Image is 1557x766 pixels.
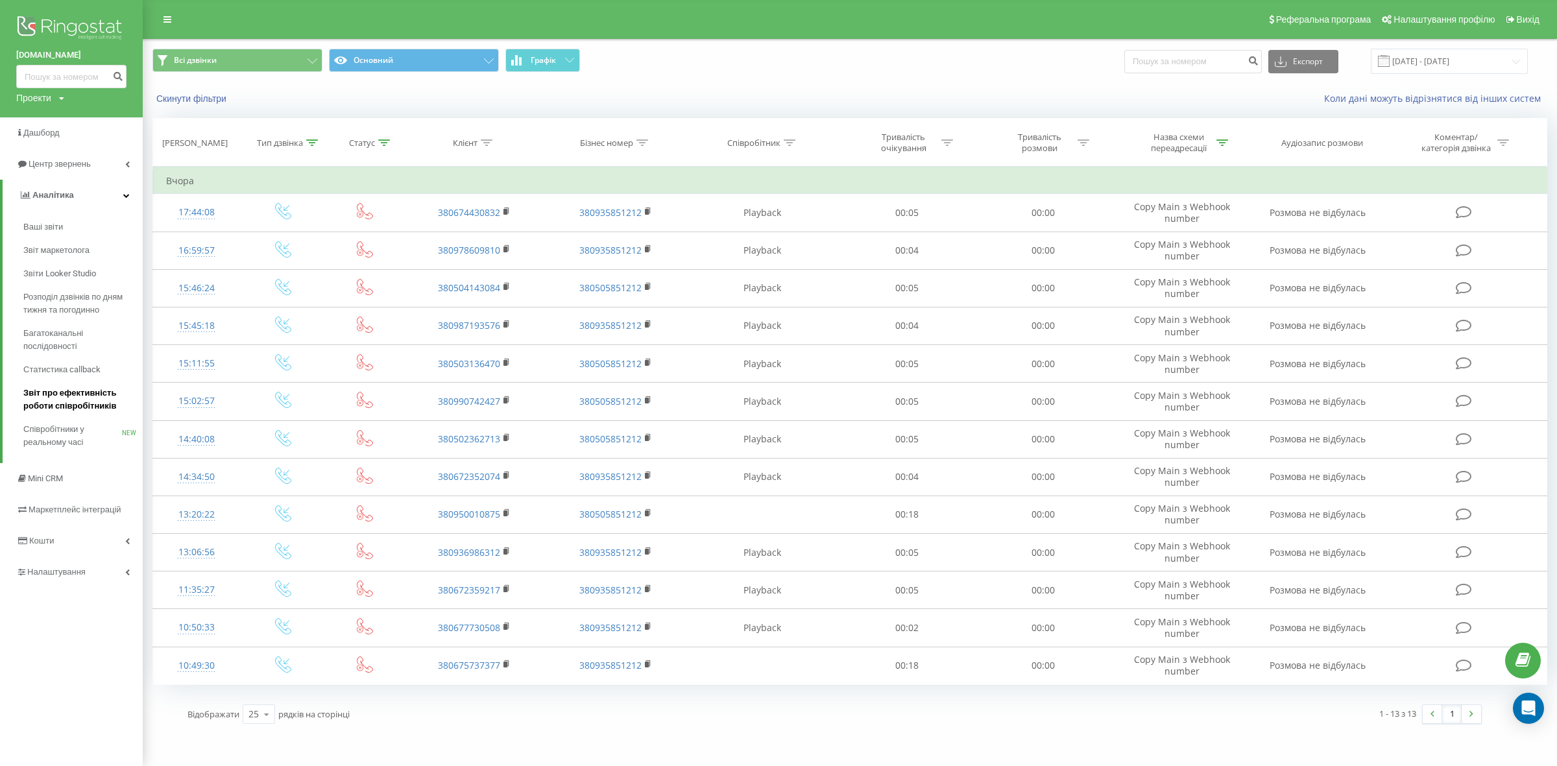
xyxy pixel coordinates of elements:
td: 00:05 [839,345,975,383]
span: Розмова не відбулась [1270,357,1366,370]
span: Звіт про ефективність роботи співробітників [23,387,136,413]
td: 00:05 [839,420,975,458]
a: Звіт про ефективність роботи співробітників [23,381,143,418]
a: 380505851212 [579,281,642,294]
div: Статус [349,138,375,149]
td: 00:00 [975,269,1111,307]
div: 16:59:57 [166,238,227,263]
td: 00:18 [839,647,975,684]
span: Розмова не відбулась [1270,206,1366,219]
td: 00:00 [975,458,1111,496]
span: Дашборд [23,128,60,138]
td: 00:00 [975,420,1111,458]
span: Розподіл дзвінків по дням тижня та погодинно [23,291,136,317]
td: Playback [686,383,839,420]
span: Розмова не відбулась [1270,319,1366,331]
div: Проекти [16,91,51,104]
a: 380504143084 [438,281,500,294]
input: Пошук за номером [1124,50,1262,73]
td: 00:00 [975,571,1111,609]
span: Центр звернень [29,159,91,169]
td: Copy Main з Webhook number [1111,420,1253,458]
td: Playback [686,458,839,496]
span: Кошти [29,536,54,545]
td: 00:00 [975,194,1111,232]
span: Розмова не відбулась [1270,508,1366,520]
span: Розмова не відбулась [1270,281,1366,294]
a: 380502362713 [438,433,500,445]
span: Маркетплейс інтеграцій [29,505,121,514]
span: Розмова не відбулась [1270,621,1366,634]
td: Playback [686,571,839,609]
button: Всі дзвінки [152,49,322,72]
span: Звіт маркетолога [23,244,90,257]
a: Багатоканальні послідовності [23,322,143,358]
td: Copy Main з Webhook number [1111,458,1253,496]
div: Коментар/категорія дзвінка [1418,132,1494,154]
td: 00:05 [839,534,975,571]
a: [DOMAIN_NAME] [16,49,127,62]
a: 380505851212 [579,508,642,520]
td: Copy Main з Webhook number [1111,383,1253,420]
div: 10:50:33 [166,615,227,640]
span: Розмова не відбулась [1270,395,1366,407]
td: Playback [686,232,839,269]
a: 380935851212 [579,470,642,483]
td: 00:00 [975,345,1111,383]
td: Playback [686,345,839,383]
div: 17:44:08 [166,200,227,225]
td: 00:00 [975,383,1111,420]
div: 14:34:50 [166,464,227,490]
a: Коли дані можуть відрізнятися вiд інших систем [1324,92,1547,104]
td: 00:02 [839,609,975,647]
div: Тип дзвінка [257,138,303,149]
a: Звіт маркетолога [23,239,143,262]
td: 00:04 [839,307,975,344]
span: Статистика callback [23,363,101,376]
a: 380935851212 [579,546,642,558]
div: 15:11:55 [166,351,227,376]
a: 380935851212 [579,621,642,634]
a: 380672359217 [438,584,500,596]
span: Розмова не відбулась [1270,659,1366,671]
a: 380987193576 [438,319,500,331]
td: 00:05 [839,194,975,232]
img: Ringostat logo [16,13,127,45]
span: Реферальна програма [1276,14,1371,25]
span: Графік [531,56,556,65]
td: Copy Main з Webhook number [1111,496,1253,533]
div: Назва схеми переадресації [1144,132,1213,154]
td: Copy Main з Webhook number [1111,345,1253,383]
td: Playback [686,534,839,571]
a: 380936986312 [438,546,500,558]
span: Вихід [1517,14,1539,25]
a: 380990742427 [438,395,500,407]
td: Copy Main з Webhook number [1111,571,1253,609]
a: 380505851212 [579,357,642,370]
div: Співробітник [727,138,780,149]
td: Copy Main з Webhook number [1111,534,1253,571]
div: 13:06:56 [166,540,227,565]
div: 15:46:24 [166,276,227,301]
span: Розмова не відбулась [1270,244,1366,256]
td: Playback [686,609,839,647]
td: Playback [686,194,839,232]
td: 00:00 [975,609,1111,647]
td: 00:00 [975,534,1111,571]
td: 00:05 [839,571,975,609]
button: Графік [505,49,580,72]
td: 00:04 [839,458,975,496]
span: Розмова не відбулась [1270,546,1366,558]
td: 00:00 [975,232,1111,269]
span: Розмова не відбулась [1270,433,1366,445]
div: 15:02:57 [166,389,227,414]
a: 380505851212 [579,395,642,407]
td: 00:05 [839,269,975,307]
span: Багатоканальні послідовності [23,327,136,353]
a: 380672352074 [438,470,500,483]
a: 380505851212 [579,433,642,445]
div: Клієнт [453,138,477,149]
a: Ваші звіти [23,215,143,239]
td: 00:00 [975,496,1111,533]
a: 380503136470 [438,357,500,370]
